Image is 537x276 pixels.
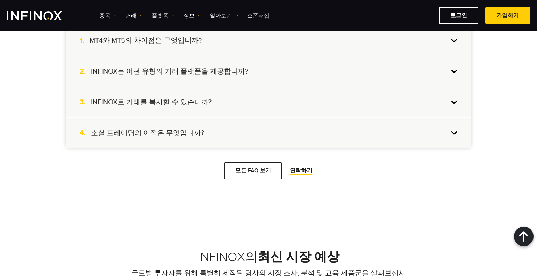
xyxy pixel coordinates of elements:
[80,129,91,138] span: 4.
[224,162,282,179] a: 모든 FAQ 보기
[485,7,530,24] a: 가입하기
[210,12,238,20] a: 알아보기
[91,98,212,107] h4: INFINOX로 거래를 복사할 수 있습니까?
[80,67,91,76] span: 2.
[126,12,143,20] a: 거래
[152,12,175,20] a: 플랫폼
[247,12,270,20] a: 스폰서십
[289,167,313,175] a: 연락하기
[7,11,78,20] a: INFINOX Logo
[99,12,117,20] a: 종목
[91,129,204,138] h4: 소셜 트레이딩의 이점은 무엇입니까?
[91,67,248,76] h4: INFINOX는 어떤 유형의 거래 플랫폼을 제공합니까?
[80,36,89,45] span: 1.
[24,249,513,265] h2: INFINOX의
[184,12,201,20] a: 정보
[80,98,91,107] span: 3.
[439,7,478,24] a: 로그인
[258,249,339,264] strong: 최신 시장 예상
[89,36,202,45] h4: MT4와 MT5의 차이점은 무엇입니까?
